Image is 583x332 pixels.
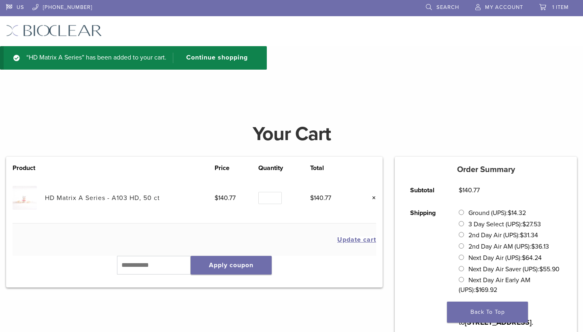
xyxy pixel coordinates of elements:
bdi: 140.77 [310,194,331,202]
button: Apply coupon [191,256,272,275]
bdi: 64.24 [522,254,542,262]
label: Ground (UPS): [468,209,526,217]
bdi: 140.77 [459,186,480,194]
img: Bioclear [6,25,102,36]
label: Next Day Air Saver (UPS): [468,265,560,273]
span: $ [539,265,543,273]
bdi: 36.13 [531,243,549,251]
label: 2nd Day Air AM (UPS): [468,243,549,251]
label: 2nd Day Air (UPS): [468,231,538,239]
th: Price [215,163,259,173]
a: Remove this item [366,193,376,203]
bdi: 169.92 [475,286,497,294]
span: $ [531,243,535,251]
span: $ [522,220,526,228]
th: Quantity [258,163,310,173]
span: Search [436,4,459,11]
label: Next Day Air Early AM (UPS): [459,276,530,294]
a: Continue shopping [173,53,254,63]
img: HD Matrix A Series - A103 HD, 50 ct [13,186,36,210]
span: $ [459,186,462,194]
a: Back To Top [447,302,528,323]
bdi: 140.77 [215,194,236,202]
label: 3 Day Select (UPS): [468,220,541,228]
span: $ [215,194,218,202]
span: $ [522,254,526,262]
h5: Order Summary [395,165,577,175]
label: Next Day Air (UPS): [468,254,542,262]
span: My Account [485,4,523,11]
bdi: 31.34 [520,231,538,239]
bdi: 27.53 [522,220,541,228]
bdi: 14.32 [508,209,526,217]
span: 1 item [552,4,569,11]
th: Subtotal [401,179,449,202]
span: $ [508,209,511,217]
th: Product [13,163,45,173]
span: $ [520,231,523,239]
bdi: 55.90 [539,265,560,273]
span: $ [475,286,479,294]
th: Total [310,163,354,173]
button: Update cart [337,236,376,243]
span: $ [310,194,314,202]
a: HD Matrix A Series - A103 HD, 50 ct [45,194,160,202]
